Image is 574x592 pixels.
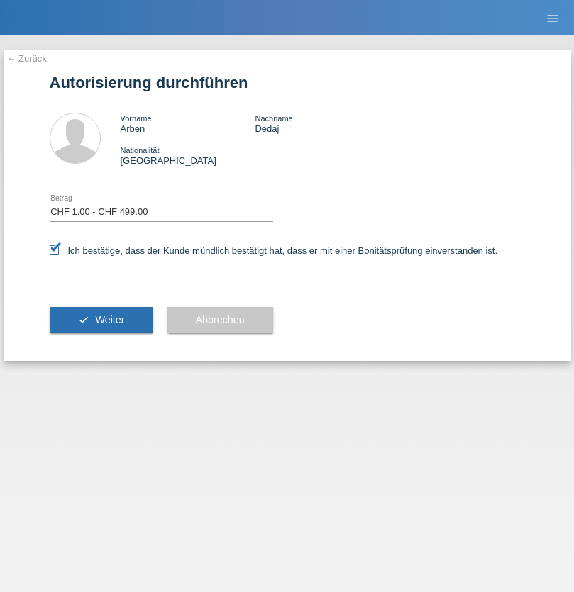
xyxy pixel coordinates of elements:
[167,307,273,334] button: Abbrechen
[50,245,498,256] label: Ich bestätige, dass der Kunde mündlich bestätigt hat, dass er mit einer Bonitätsprüfung einversta...
[78,314,89,325] i: check
[50,74,525,91] h1: Autorisierung durchführen
[121,145,255,166] div: [GEOGRAPHIC_DATA]
[539,13,567,22] a: menu
[50,307,153,334] button: check Weiter
[95,314,124,325] span: Weiter
[121,114,152,123] span: Vorname
[121,146,160,155] span: Nationalität
[546,11,560,26] i: menu
[7,53,47,64] a: ← Zurück
[255,113,390,134] div: Dedaj
[255,114,292,123] span: Nachname
[196,314,245,325] span: Abbrechen
[121,113,255,134] div: Arben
